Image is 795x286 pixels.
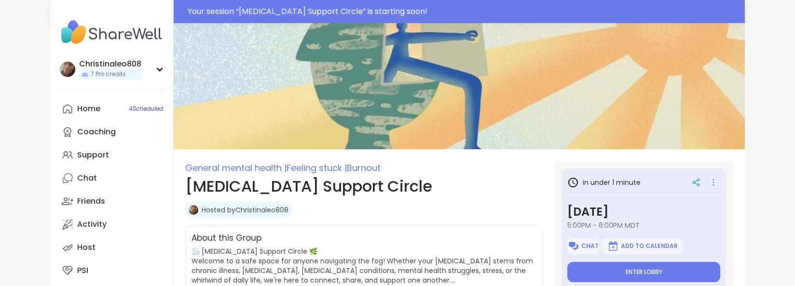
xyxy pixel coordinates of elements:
span: General mental health | [185,162,287,174]
span: 4 Scheduled [129,105,163,113]
span: 7 Pro credits [91,70,126,78]
h3: [DATE] [567,203,720,221]
img: Christinaleo808 [189,205,198,215]
span: Chat [581,242,599,250]
img: ShareWell Nav Logo [58,15,165,49]
img: ShareWell Logomark [568,240,579,252]
a: Chat [58,167,165,190]
button: Enter lobby [567,262,720,282]
span: Add to Calendar [621,242,678,250]
a: Hosted byChristinaleo808 [202,205,288,215]
div: Home [77,104,100,114]
button: Chat [567,238,599,254]
div: Support [77,150,109,160]
a: Friends [58,190,165,213]
span: Feeling stuck | [287,162,347,174]
a: Host [58,236,165,259]
h2: About this Group [192,232,261,245]
a: Home4Scheduled [58,97,165,120]
div: Coaching [77,127,116,137]
div: Christinaleo808 [79,59,141,69]
img: ShareWell Logomark [607,240,619,252]
button: Add to Calendar [603,238,683,254]
img: Christinaleo808 [60,62,75,77]
div: Activity [77,219,107,230]
div: Friends [77,196,105,207]
h3: in under 1 minute [567,177,641,188]
div: Host [77,242,96,253]
a: Activity [58,213,165,236]
span: Enter lobby [626,268,662,276]
a: PSI [58,259,165,282]
div: PSI [77,265,88,276]
img: Brain Fog Support Circle cover image [174,23,745,149]
div: Chat [77,173,97,183]
a: Coaching [58,120,165,143]
div: Your session “ [MEDICAL_DATA] Support Circle ” is starting soon! [188,6,739,17]
h1: [MEDICAL_DATA] Support Circle [185,175,543,198]
a: Support [58,143,165,167]
span: 🌫️ [MEDICAL_DATA] Support Circle 🌿 Welcome to a safe space for anyone navigating the fog! Whether... [192,247,536,285]
span: 5:00PM - 6:00PM MDT [567,221,720,230]
span: Burnout [347,162,381,174]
